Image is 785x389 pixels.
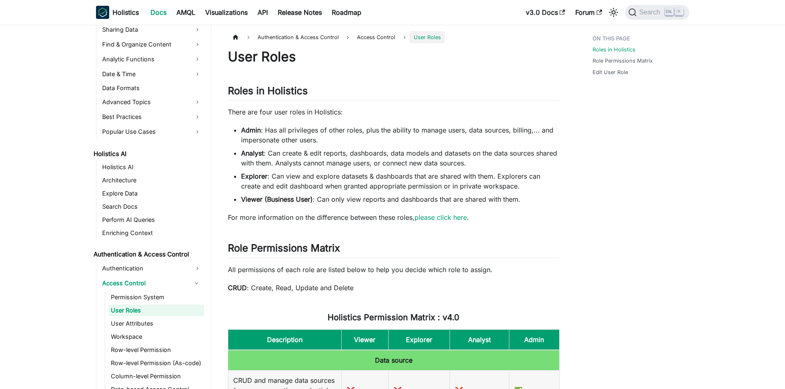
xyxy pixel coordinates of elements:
strong: Analyst [241,149,264,157]
span: Authentication & Access Control [253,31,343,43]
a: Edit User Role [593,68,628,76]
a: Perform AI Queries [100,214,204,226]
img: Holistics [96,6,109,19]
th: Admin [509,329,559,350]
li: : Can create & edit reports, dashboards, data models and datasets on the data sources shared with... [241,148,560,168]
th: Analyst [450,329,509,350]
a: Access Control [100,277,189,290]
strong: Admin [241,126,261,134]
a: Analytic Functions [100,53,204,66]
a: Forum [570,6,607,19]
h2: Roles in Holistics [228,85,560,100]
a: Search Docs [100,201,204,212]
a: Enriching Context [100,227,204,239]
strong: CRUD [228,284,247,292]
li: : Can view and explore datasets & dashboards that are shared with them. Explorers can create and ... [241,171,560,191]
a: Popular Use Cases [100,125,204,138]
a: Home page [228,31,244,43]
a: please click here [415,213,467,221]
button: Switch between dark and light mode (currently light mode) [607,6,620,19]
p: All permissions of each role are listed below to help you decide which role to assign. [228,265,560,275]
p: There are four user roles in Holistics: [228,107,560,117]
a: Architecture [100,175,204,186]
li: : Can only view reports and dashboards that are shared with them. [241,194,560,204]
a: Authentication [100,262,204,275]
kbd: K [675,8,683,16]
a: Release Notes [273,6,327,19]
button: Search (Ctrl+K) [625,5,689,20]
h3: Holistics Permission Matrix : v4.0 [228,312,560,323]
a: Best Practices [100,110,204,123]
button: Collapse sidebar category 'Access Control' [189,277,204,290]
a: Find & Organize Content [100,38,204,51]
th: Explorer [389,329,450,350]
a: User Attributes [108,318,204,329]
a: Role Permissions Matrix [593,57,653,65]
p: For more information on the difference between these roles, . [228,212,560,222]
a: v3.0 Docs [521,6,570,19]
a: Row-level Permission [108,344,204,356]
a: Visualizations [200,6,253,19]
span: Access Control [357,34,395,40]
a: Explore Data [100,188,204,199]
b: Holistics [112,7,139,17]
b: Data source [375,356,412,364]
a: API [253,6,273,19]
nav: Breadcrumbs [228,31,560,43]
a: HolisticsHolistics [96,6,139,19]
a: Roles in Holistics [593,46,635,54]
h1: User Roles [228,49,560,65]
p: : Create, Read, Update and Delete [228,283,560,293]
a: Date & Time [100,68,204,81]
li: : Has all privileges of other roles, plus the ability to manage users, data sources, billing,... ... [241,125,560,145]
a: Data Formats [100,82,204,94]
a: Roadmap [327,6,366,19]
a: Access Control [353,31,399,43]
strong: Explorer [241,172,267,180]
a: Holistics AI [91,148,204,160]
nav: Docs sidebar [88,25,211,389]
a: Docs [145,6,171,19]
a: Permission System [108,291,204,303]
span: User Roles [410,31,445,43]
a: Row-level Permission (As-code) [108,357,204,369]
a: AMQL [171,6,200,19]
a: Workspace [108,331,204,342]
h2: Role Permissions Matrix [228,242,560,258]
a: User Roles [108,305,204,316]
a: Sharing Data [100,23,204,36]
a: Authentication & Access Control [91,249,204,260]
a: Column-level Permission [108,370,204,382]
a: Advanced Topics [100,96,204,109]
strong: Viewer (Business User) [241,195,313,203]
th: Description [228,329,341,350]
a: Holistics AI [100,161,204,173]
th: Viewer [341,329,388,350]
span: Search [637,9,665,16]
